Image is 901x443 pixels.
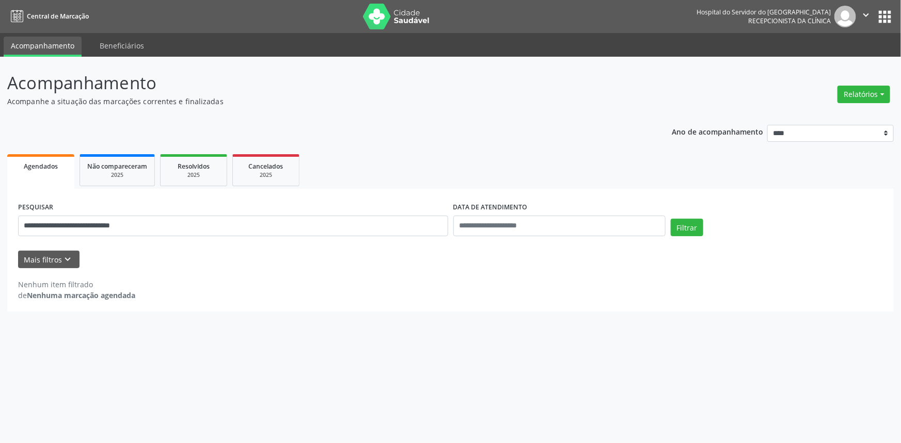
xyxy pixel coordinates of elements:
[24,162,58,171] span: Agendados
[671,219,703,236] button: Filtrar
[87,162,147,171] span: Não compareceram
[672,125,764,138] p: Ano de acompanhamento
[876,8,894,26] button: apps
[62,254,74,265] i: keyboard_arrow_down
[453,200,528,216] label: DATA DE ATENDIMENTO
[18,200,53,216] label: PESQUISAR
[834,6,856,27] img: img
[18,290,135,301] div: de
[697,8,831,17] div: Hospital do Servidor do [GEOGRAPHIC_DATA]
[168,171,219,179] div: 2025
[87,171,147,179] div: 2025
[240,171,292,179] div: 2025
[748,17,831,25] span: Recepcionista da clínica
[27,12,89,21] span: Central de Marcação
[860,9,872,21] i: 
[4,37,82,57] a: Acompanhamento
[837,86,890,103] button: Relatórios
[7,70,628,96] p: Acompanhamento
[7,96,628,107] p: Acompanhe a situação das marcações correntes e finalizadas
[249,162,283,171] span: Cancelados
[18,279,135,290] div: Nenhum item filtrado
[178,162,210,171] span: Resolvidos
[856,6,876,27] button: 
[27,290,135,300] strong: Nenhuma marcação agendada
[18,251,80,269] button: Mais filtroskeyboard_arrow_down
[92,37,151,55] a: Beneficiários
[7,8,89,25] a: Central de Marcação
